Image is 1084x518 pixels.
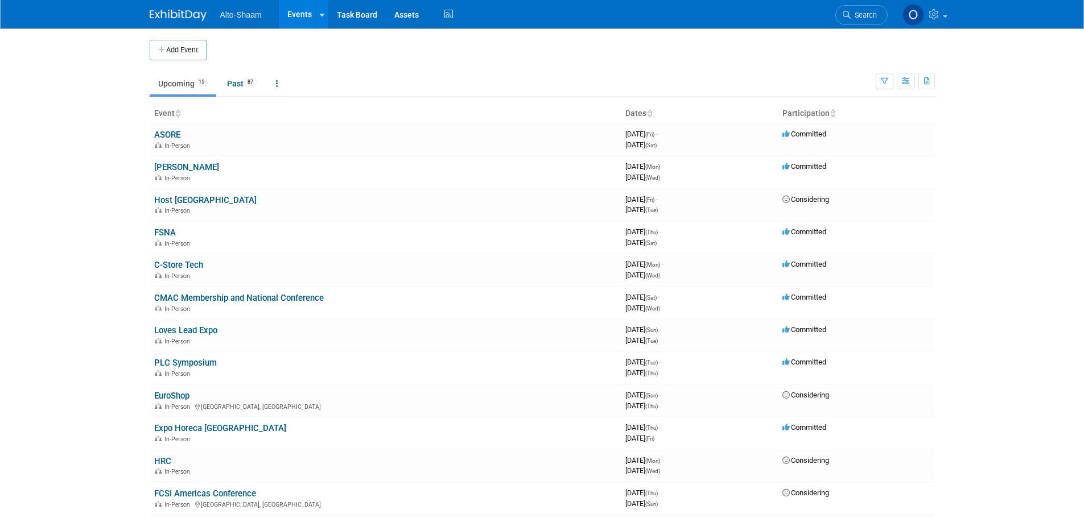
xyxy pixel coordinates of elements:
[645,207,658,213] span: (Tue)
[778,104,935,123] th: Participation
[625,130,658,138] span: [DATE]
[851,11,877,19] span: Search
[155,436,162,441] img: In-Person Event
[645,272,660,279] span: (Wed)
[660,325,661,334] span: -
[645,490,658,496] span: (Thu)
[782,227,826,236] span: Committed
[625,140,657,149] span: [DATE]
[782,162,826,171] span: Committed
[782,358,826,366] span: Committed
[625,391,661,399] span: [DATE]
[645,305,660,312] span: (Wed)
[154,293,324,303] a: CMAC Membership and National Conference
[625,271,660,279] span: [DATE]
[155,272,162,278] img: In-Person Event
[645,458,660,464] span: (Mon)
[625,205,658,214] span: [DATE]
[645,131,654,138] span: (Fri)
[625,325,661,334] span: [DATE]
[154,227,176,238] a: FSNA
[625,304,660,312] span: [DATE]
[164,338,193,345] span: In-Person
[164,175,193,182] span: In-Person
[645,338,658,344] span: (Tue)
[835,5,888,25] a: Search
[155,207,162,213] img: In-Person Event
[660,227,661,236] span: -
[621,104,778,123] th: Dates
[154,423,286,433] a: Expo Horeca [GEOGRAPHIC_DATA]
[155,370,162,376] img: In-Person Event
[150,40,207,60] button: Add Event
[662,456,663,465] span: -
[782,423,826,432] span: Committed
[625,368,658,377] span: [DATE]
[645,262,660,268] span: (Mon)
[782,391,829,399] span: Considering
[155,403,162,409] img: In-Person Event
[154,195,257,205] a: Host [GEOGRAPHIC_DATA]
[645,142,657,148] span: (Sat)
[625,173,660,181] span: [DATE]
[625,423,661,432] span: [DATE]
[154,391,189,401] a: EuroShop
[220,10,262,19] span: Alto-Shaam
[164,501,193,508] span: In-Person
[175,109,180,118] a: Sort by Event Name
[645,370,658,376] span: (Thu)
[155,501,162,507] img: In-Person Event
[625,260,663,268] span: [DATE]
[645,164,660,170] span: (Mon)
[660,423,661,432] span: -
[782,130,826,138] span: Committed
[625,238,657,247] span: [DATE]
[660,391,661,399] span: -
[154,456,171,466] a: HRC
[625,195,658,204] span: [DATE]
[660,358,661,366] span: -
[150,104,621,123] th: Event
[150,73,216,94] a: Upcoming15
[625,466,660,475] span: [DATE]
[656,195,658,204] span: -
[155,175,162,180] img: In-Person Event
[154,162,219,172] a: [PERSON_NAME]
[658,293,660,301] span: -
[164,436,193,443] span: In-Person
[656,130,658,138] span: -
[645,436,654,442] span: (Fri)
[645,425,658,431] span: (Thu)
[645,468,660,474] span: (Wed)
[645,359,658,366] span: (Tue)
[625,488,661,497] span: [DATE]
[625,358,661,366] span: [DATE]
[646,109,652,118] a: Sort by Start Date
[625,434,654,442] span: [DATE]
[164,272,193,280] span: In-Person
[155,305,162,311] img: In-Person Event
[662,162,663,171] span: -
[645,501,658,507] span: (Sun)
[645,392,658,399] span: (Sun)
[154,401,616,411] div: [GEOGRAPHIC_DATA], [GEOGRAPHIC_DATA]
[154,499,616,508] div: [GEOGRAPHIC_DATA], [GEOGRAPHIC_DATA]
[625,162,663,171] span: [DATE]
[625,293,660,301] span: [DATE]
[625,456,663,465] span: [DATE]
[155,240,162,246] img: In-Person Event
[782,260,826,268] span: Committed
[625,336,658,345] span: [DATE]
[244,78,257,86] span: 87
[155,338,162,343] img: In-Person Event
[164,305,193,313] span: In-Person
[782,293,826,301] span: Committed
[625,401,658,410] span: [DATE]
[164,370,193,378] span: In-Person
[662,260,663,268] span: -
[154,325,217,335] a: Loves Lead Expo
[195,78,208,86] span: 15
[154,358,217,368] a: PLC Symposium
[645,240,657,246] span: (Sat)
[154,488,256,499] a: FCSI Americas Conference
